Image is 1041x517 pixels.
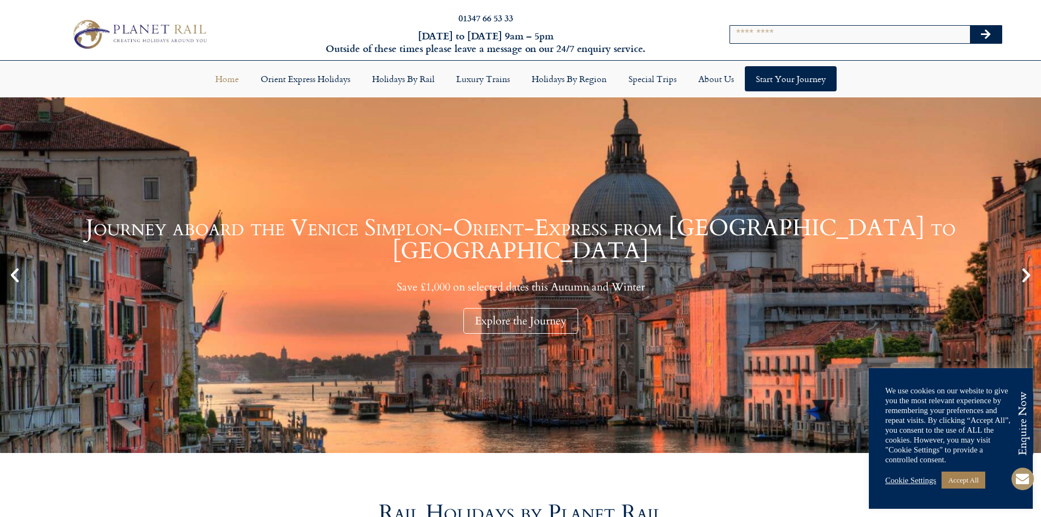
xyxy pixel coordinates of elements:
[942,472,985,489] a: Accept All
[5,266,24,284] div: Previous slide
[1017,266,1036,284] div: Next slide
[361,66,445,91] a: Holidays by Rail
[458,11,513,24] a: 01347 66 53 33
[521,66,617,91] a: Holidays by Region
[280,30,691,55] h6: [DATE] to [DATE] 9am – 5pm Outside of these times please leave a message on our 24/7 enquiry serv...
[27,217,1014,263] h1: Journey aboard the Venice Simplon-Orient-Express from [GEOGRAPHIC_DATA] to [GEOGRAPHIC_DATA]
[617,66,687,91] a: Special Trips
[885,386,1016,464] div: We use cookies on our website to give you the most relevant experience by remembering your prefer...
[687,66,745,91] a: About Us
[204,66,250,91] a: Home
[463,308,578,334] div: Explore the Journey
[445,66,521,91] a: Luxury Trains
[67,16,210,51] img: Planet Rail Train Holidays Logo
[970,26,1002,43] button: Search
[745,66,837,91] a: Start your Journey
[5,66,1036,91] nav: Menu
[250,66,361,91] a: Orient Express Holidays
[885,475,936,485] a: Cookie Settings
[27,280,1014,294] p: Save £1,000 on selected dates this Autumn and Winter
